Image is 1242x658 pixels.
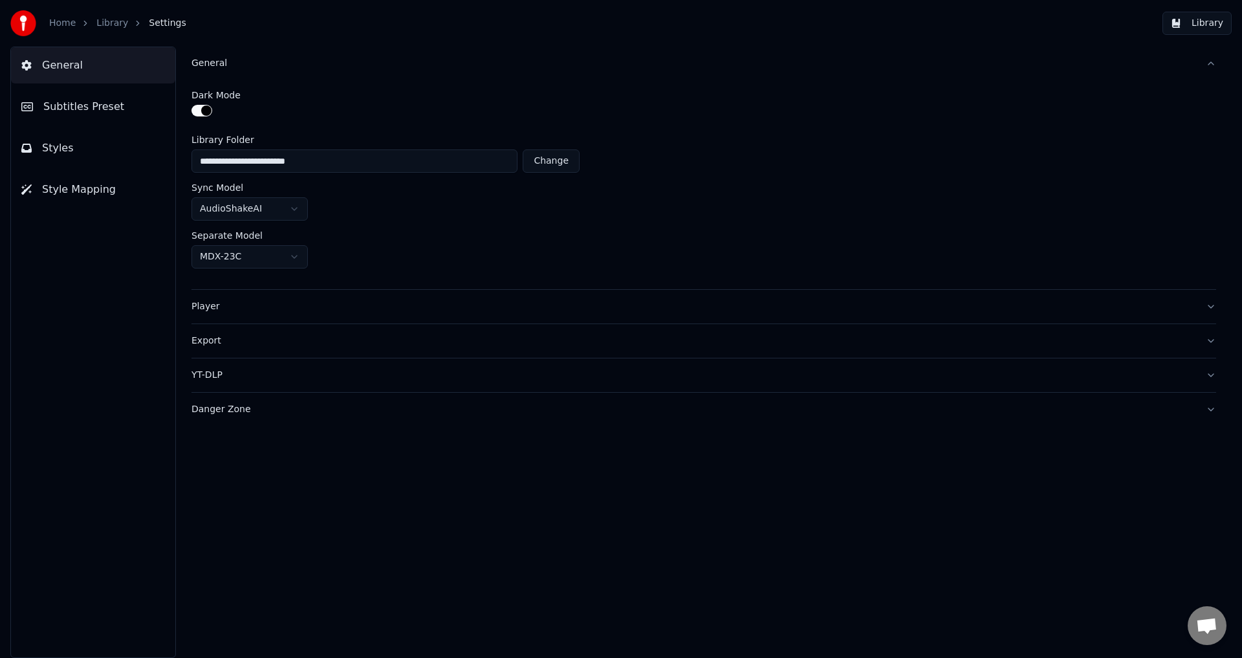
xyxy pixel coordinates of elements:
[191,80,1216,289] div: General
[191,324,1216,358] button: Export
[1188,606,1226,645] div: Open chat
[96,17,128,30] a: Library
[191,290,1216,324] button: Player
[191,358,1216,392] button: YT-DLP
[42,182,116,197] span: Style Mapping
[191,334,1195,347] div: Export
[43,99,124,115] span: Subtitles Preset
[191,183,243,192] label: Sync Model
[523,149,580,173] button: Change
[42,58,83,73] span: General
[1162,12,1232,35] button: Library
[42,140,74,156] span: Styles
[191,47,1216,80] button: General
[191,91,241,100] label: Dark Mode
[191,393,1216,426] button: Danger Zone
[11,130,175,166] button: Styles
[191,231,263,240] label: Separate Model
[191,369,1195,382] div: YT-DLP
[191,403,1195,416] div: Danger Zone
[49,17,76,30] a: Home
[191,135,580,144] label: Library Folder
[191,57,1195,70] div: General
[11,47,175,83] button: General
[10,10,36,36] img: youka
[11,171,175,208] button: Style Mapping
[11,89,175,125] button: Subtitles Preset
[49,17,186,30] nav: breadcrumb
[149,17,186,30] span: Settings
[191,300,1195,313] div: Player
